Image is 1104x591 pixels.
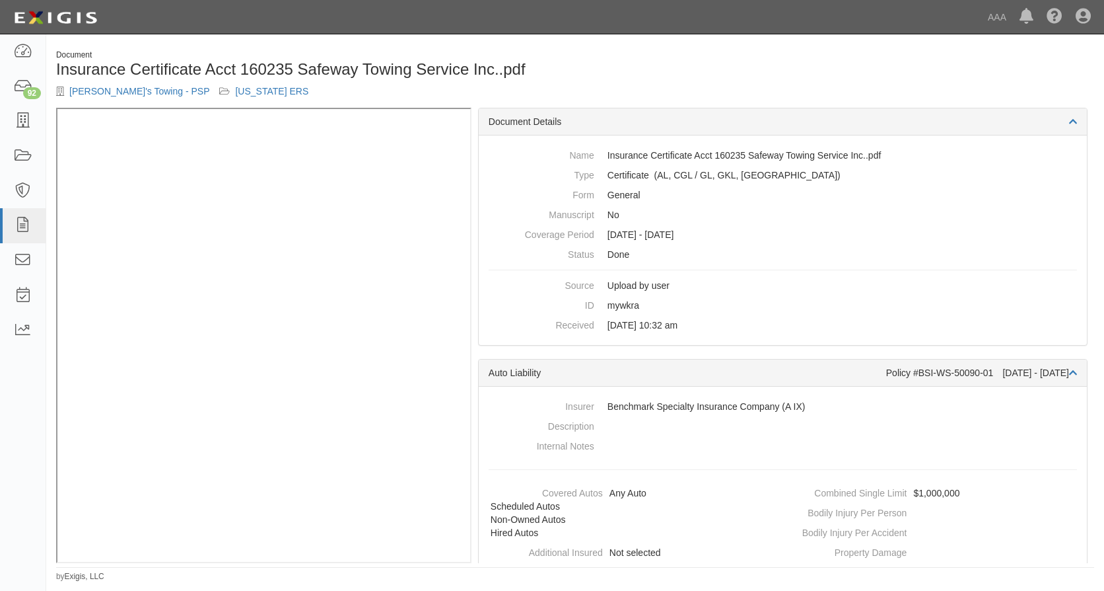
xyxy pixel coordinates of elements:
dd: Benchmark Specialty Insurance Company (A IX) [489,397,1077,416]
img: logo-5460c22ac91f19d4615b14bd174203de0afe785f0fc80cf4dbbc73dc1793850b.png [10,6,101,30]
dt: ID [489,295,594,312]
a: Exigis, LLC [65,572,104,581]
dd: Done [489,245,1077,264]
dd: No [489,205,1077,225]
dd: [DATE] 10:32 am [489,315,1077,335]
dt: Name [489,145,594,162]
div: Policy #BSI-WS-50090-01 [DATE] - [DATE] [886,366,1077,379]
dd: Not selected [484,543,778,563]
dt: Bodily Injury Per Person [788,503,907,520]
a: AAA [981,4,1013,30]
a: [US_STATE] ERS [235,86,308,97]
dd: Insurance Certificate Acct 160235 Safeway Towing Service Inc..pdf [489,145,1077,165]
dt: Waiver of Subrogation [484,563,603,579]
dt: Internal Notes [489,436,594,453]
a: [PERSON_NAME]'s Towing - PSP [69,86,209,97]
dt: Source [489,276,594,292]
div: Auto Liability [489,366,886,379]
dd: $1,000,000 [788,483,1082,503]
dt: Coverage Period [489,225,594,241]
div: Document Details [479,108,1087,136]
dd: Any Auto, Scheduled Autos, Non-Owned Autos, Hired Autos [484,483,778,543]
dt: Additional Insured [484,543,603,559]
dd: Auto Liability Commercial General Liability / Garage Liability Garage Keepers Liability On-Hook [489,165,1077,185]
dt: Bodily Injury Per Accident [788,523,907,539]
div: 92 [23,87,41,99]
h1: Insurance Certificate Acct 160235 Safeway Towing Service Inc..pdf [56,61,565,78]
dt: Manuscript [489,205,594,221]
dt: Received [489,315,594,332]
dd: Not selected [484,563,778,582]
dt: Form [489,185,594,202]
dd: General [489,185,1077,205]
dd: [DATE] - [DATE] [489,225,1077,245]
dt: Type [489,165,594,182]
dt: Status [489,245,594,261]
dt: Property Damage [788,543,907,559]
small: by [56,571,104,582]
div: Document [56,50,565,61]
dt: Description [489,416,594,433]
dd: mywkra [489,295,1077,315]
dt: Insurer [489,397,594,413]
i: Help Center - Complianz [1047,9,1062,25]
dt: Covered Autos [484,483,603,500]
dd: Upload by user [489,276,1077,295]
dt: Combined Single Limit [788,483,907,500]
